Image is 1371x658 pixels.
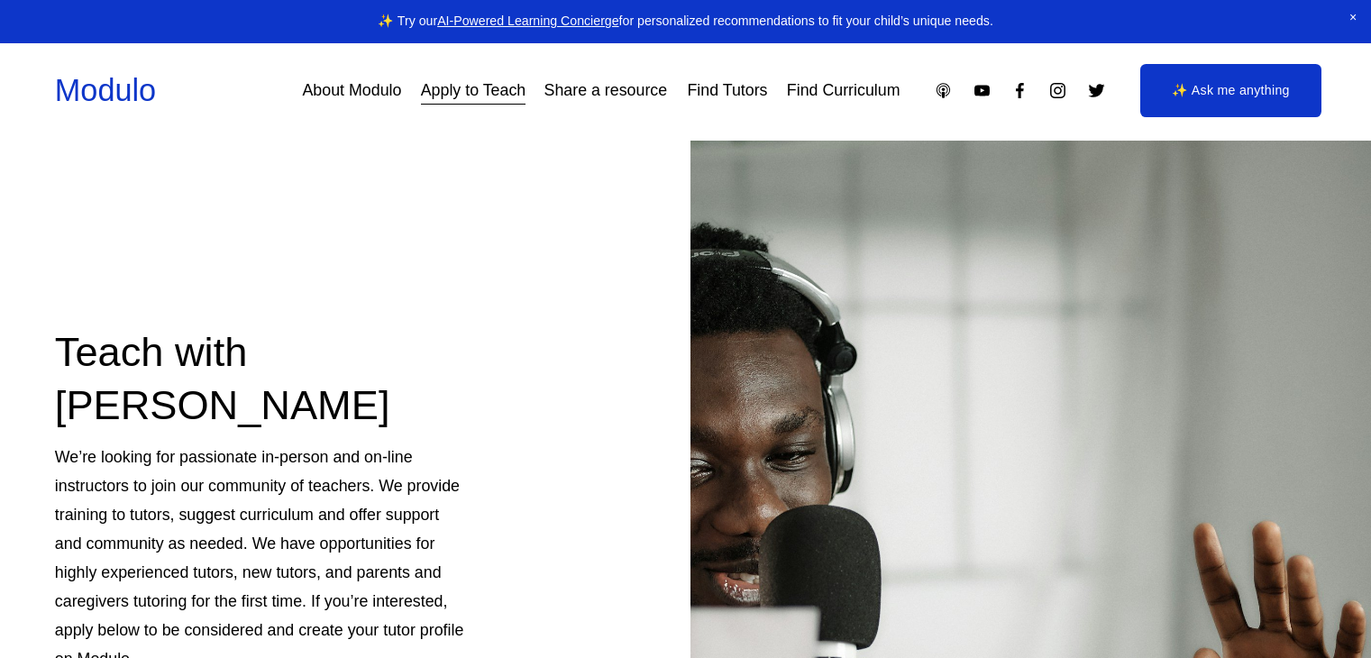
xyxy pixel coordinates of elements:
a: Find Tutors [687,75,767,107]
a: Facebook [1010,81,1029,100]
a: Twitter [1087,81,1106,100]
a: About Modulo [302,75,401,107]
a: AI-Powered Learning Concierge [437,14,618,28]
a: Find Curriculum [787,75,900,107]
a: YouTube [973,81,992,100]
a: Apple Podcasts [934,81,953,100]
a: ✨ Ask me anything [1140,64,1321,118]
h2: Teach with [PERSON_NAME] [55,325,469,432]
a: Instagram [1048,81,1067,100]
a: Modulo [55,73,156,107]
a: Apply to Teach [421,75,526,107]
a: Share a resource [544,75,668,107]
